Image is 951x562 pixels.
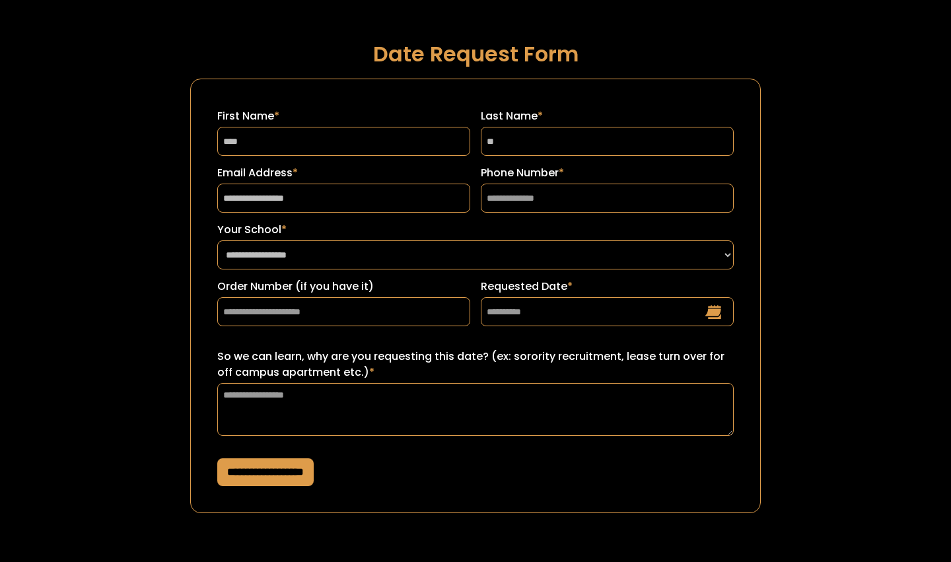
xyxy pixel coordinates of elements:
h1: Date Request Form [190,42,761,65]
label: Phone Number [481,165,734,181]
label: Requested Date [481,279,734,295]
label: First Name [217,108,470,124]
form: Request a Date Form [190,79,761,513]
label: Last Name [481,108,734,124]
label: Email Address [217,165,470,181]
label: So we can learn, why are you requesting this date? (ex: sorority recruitment, lease turn over for... [217,349,734,380]
label: Your School [217,222,734,238]
label: Order Number (if you have it) [217,279,470,295]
